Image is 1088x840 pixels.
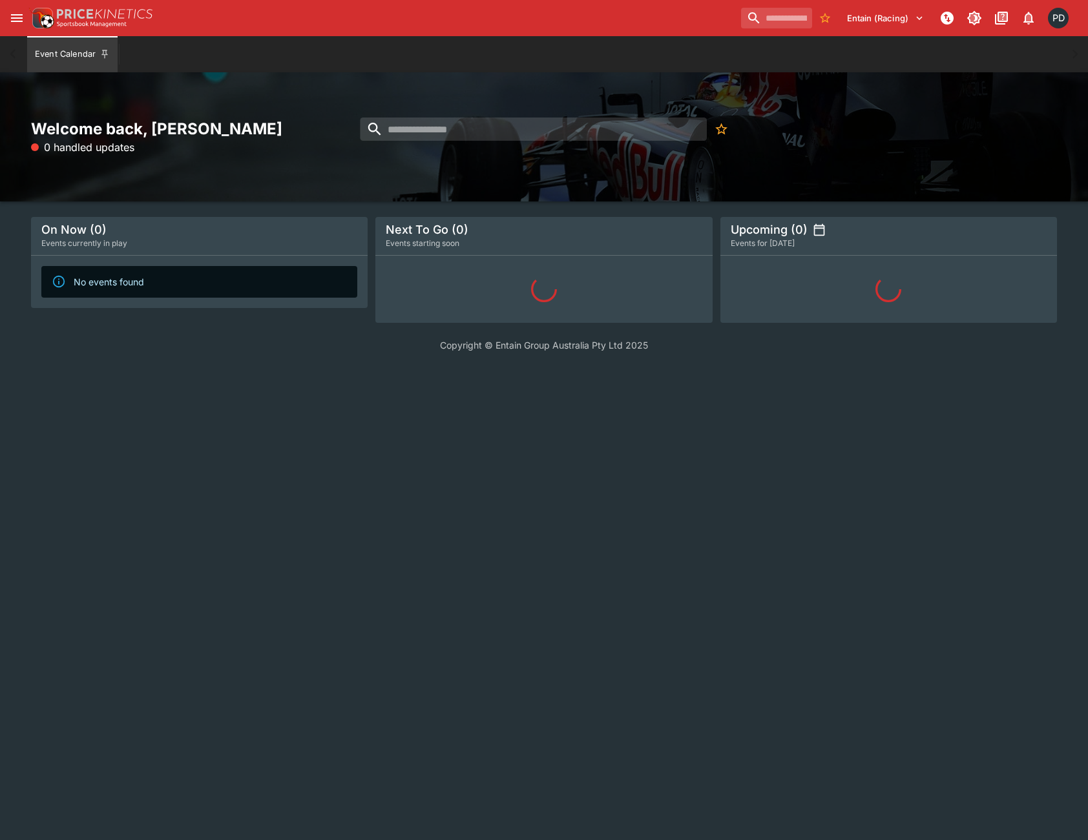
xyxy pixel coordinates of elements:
[386,237,459,250] span: Events starting soon
[27,36,118,72] button: Event Calendar
[41,222,107,237] h5: On Now (0)
[936,6,959,30] button: NOT Connected to PK
[813,223,826,236] button: settings
[815,8,835,28] button: No Bookmarks
[710,118,733,141] button: No Bookmarks
[741,8,812,28] input: search
[731,222,808,237] h5: Upcoming (0)
[963,6,986,30] button: Toggle light/dark mode
[31,119,368,139] h2: Welcome back, [PERSON_NAME]
[839,8,932,28] button: Select Tenant
[1017,6,1040,30] button: Notifications
[28,5,54,31] img: PriceKinetics Logo
[57,9,152,19] img: PriceKinetics
[74,270,144,294] div: No events found
[31,139,134,155] p: 0 handled updates
[731,237,795,250] span: Events for [DATE]
[386,222,468,237] h5: Next To Go (0)
[1044,4,1072,32] button: Paul Dicioccio
[57,21,127,27] img: Sportsbook Management
[41,237,127,250] span: Events currently in play
[5,6,28,30] button: open drawer
[1048,8,1069,28] div: Paul Dicioccio
[990,6,1013,30] button: Documentation
[361,118,707,141] input: search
